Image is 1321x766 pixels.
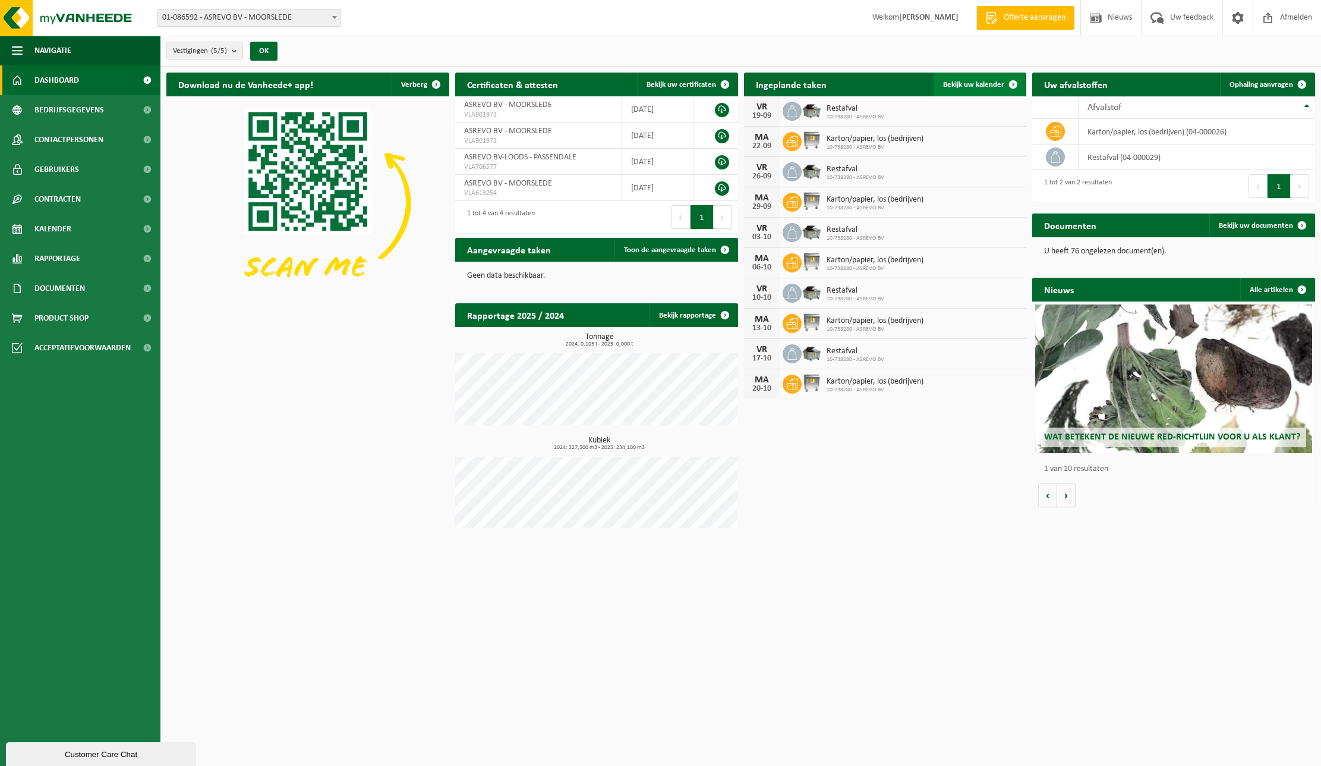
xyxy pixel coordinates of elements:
span: ASREVO BV - MOORSLEDE [464,101,552,109]
h2: Aangevraagde taken [455,238,563,261]
strong: [PERSON_NAME] [899,13,959,22]
span: Offerte aanvragen [1001,12,1068,24]
td: [DATE] [622,96,694,123]
span: 10-738280 - ASREVO BV [827,205,923,212]
span: Bekijk uw kalender [943,81,1004,89]
span: Bekijk uw certificaten [647,81,716,89]
button: Next [714,205,732,229]
button: Vorige [1038,484,1057,507]
div: 1 tot 2 van 2 resultaten [1038,173,1112,199]
img: Download de VHEPlus App [166,96,449,309]
div: MA [750,193,774,203]
div: 29-09 [750,203,774,211]
a: Alle artikelen [1240,278,1314,302]
h2: Nieuws [1032,278,1086,301]
td: [DATE] [622,149,694,175]
div: 20-10 [750,385,774,393]
span: 10-738280 - ASREVO BV [827,235,884,242]
span: Verberg [401,81,427,89]
span: Bekijk uw documenten [1219,222,1293,230]
a: Wat betekent de nieuwe RED-richtlijn voor u als klant? [1035,304,1312,453]
span: Restafval [827,286,884,296]
span: VLA613254 [464,189,613,198]
span: Navigatie [34,36,71,65]
button: 1 [691,205,714,229]
h2: Download nu de Vanheede+ app! [166,73,325,96]
a: Offerte aanvragen [976,6,1074,30]
h2: Certificaten & attesten [455,73,570,96]
img: WB-5000-GAL-GY-01 [802,161,822,181]
img: WB-1100-GAL-GY-02 [802,373,822,393]
button: Previous [1249,174,1268,198]
img: WB-5000-GAL-GY-01 [802,221,822,241]
img: WB-5000-GAL-GY-01 [802,100,822,120]
span: Toon de aangevraagde taken [624,246,716,254]
div: 03-10 [750,233,774,241]
button: 1 [1268,174,1291,198]
img: WB-1100-GAL-GY-02 [802,130,822,150]
span: Karton/papier, los (bedrijven) [827,377,923,387]
span: ASREVO BV-LOODS - PASSENDALE [464,153,576,162]
span: ASREVO BV - MOORSLEDE [464,179,552,188]
span: Restafval [827,104,884,114]
h3: Tonnage [461,333,738,347]
span: VLA901972 [464,110,613,120]
span: Acceptatievoorwaarden [34,333,131,363]
span: 10-738280 - ASREVO BV [827,387,923,394]
span: 10-738280 - ASREVO BV [827,114,884,121]
div: VR [750,224,774,233]
div: 10-10 [750,294,774,302]
p: Geen data beschikbaar. [467,272,726,280]
span: Restafval [827,165,884,174]
h2: Rapportage 2025 / 2024 [455,303,576,327]
button: Vestigingen(5/5) [166,42,243,59]
h3: Kubiek [461,437,738,451]
a: Ophaling aanvragen [1220,73,1314,96]
button: OK [250,42,278,61]
h2: Uw afvalstoffen [1032,73,1120,96]
span: 10-738280 - ASREVO BV [827,265,923,272]
div: VR [750,102,774,112]
button: Previous [671,205,691,229]
td: restafval (04-000029) [1079,145,1315,170]
span: Ophaling aanvragen [1229,81,1293,89]
count: (5/5) [211,47,227,55]
div: MA [750,375,774,385]
td: [DATE] [622,123,694,149]
img: WB-1100-GAL-GY-02 [802,312,822,332]
div: 1 tot 4 van 4 resultaten [461,204,535,230]
span: VLA901973 [464,136,613,146]
span: Documenten [34,274,85,303]
span: Bedrijfsgegevens [34,95,104,125]
span: 10-738280 - ASREVO BV [827,296,884,303]
span: Afvalstof [1087,103,1121,112]
button: Volgende [1057,484,1076,507]
span: VLA706577 [464,162,613,172]
div: 26-09 [750,172,774,181]
span: 01-086592 - ASREVO BV - MOORSLEDE [157,10,341,26]
span: 2024: 0,105 t - 2025: 0,000 t [461,341,738,347]
div: MA [750,254,774,263]
span: Contactpersonen [34,125,103,155]
span: Product Shop [34,303,89,333]
h2: Ingeplande taken [744,73,838,96]
div: 17-10 [750,354,774,363]
span: Rapportage [34,244,80,274]
div: 19-09 [750,112,774,120]
span: Restafval [827,225,884,235]
div: 13-10 [750,324,774,332]
span: Karton/papier, los (bedrijven) [827,256,923,265]
a: Toon de aangevraagde taken [614,238,737,262]
span: ASREVO BV - MOORSLEDE [464,127,552,136]
div: VR [750,163,774,172]
td: karton/papier, los (bedrijven) (04-000026) [1079,119,1315,145]
span: Restafval [827,347,884,356]
h2: Documenten [1032,214,1108,237]
button: Next [1291,174,1309,198]
div: VR [750,345,774,354]
div: 22-09 [750,142,774,150]
span: Karton/papier, los (bedrijven) [827,134,923,144]
a: Bekijk uw documenten [1209,214,1314,237]
img: WB-5000-GAL-GY-01 [802,343,822,363]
